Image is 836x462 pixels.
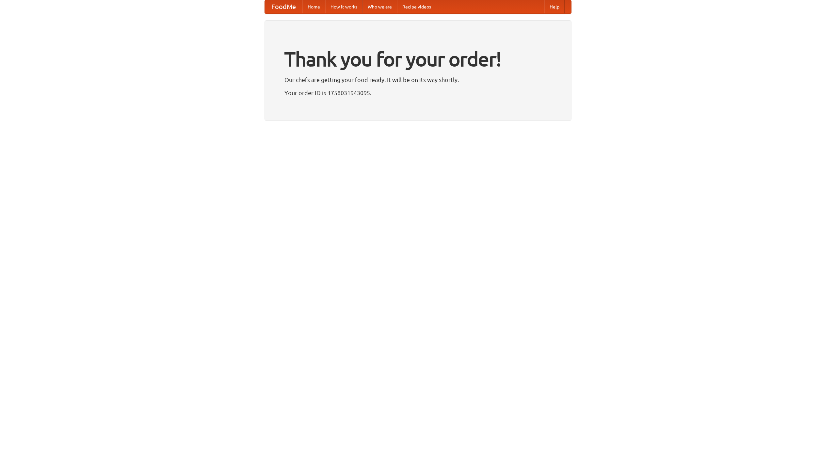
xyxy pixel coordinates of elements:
a: How it works [325,0,362,13]
a: Who we are [362,0,397,13]
a: Help [544,0,565,13]
a: Home [302,0,325,13]
h1: Thank you for your order! [284,43,552,75]
p: Your order ID is 1758031943095. [284,88,552,98]
a: Recipe videos [397,0,436,13]
p: Our chefs are getting your food ready. It will be on its way shortly. [284,75,552,85]
a: FoodMe [265,0,302,13]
